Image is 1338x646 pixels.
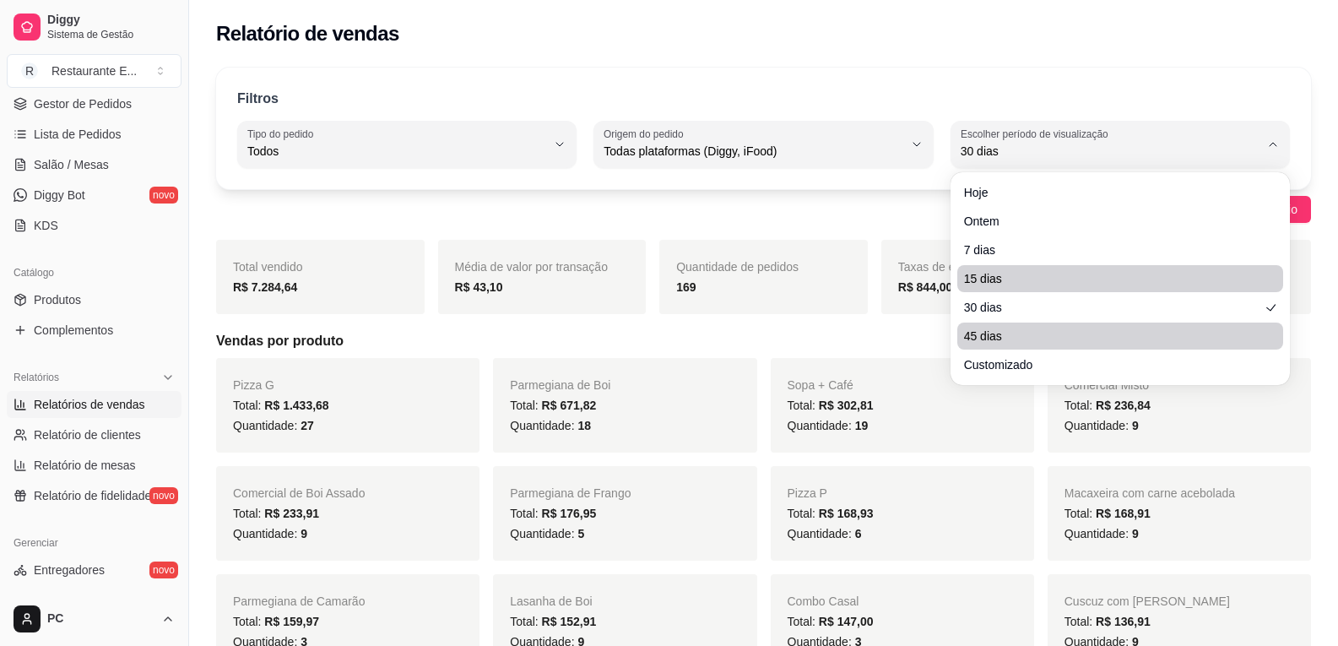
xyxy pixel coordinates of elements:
[1064,527,1139,540] span: Quantidade:
[51,62,137,79] div: Restaurante E ...
[961,127,1113,141] label: Escolher período de visualização
[233,615,319,628] span: Total:
[247,127,319,141] label: Tipo do pedido
[788,615,874,628] span: Total:
[34,457,136,474] span: Relatório de mesas
[233,260,303,274] span: Total vendido
[1064,378,1149,392] span: Comercial Misto
[34,95,132,112] span: Gestor de Pedidos
[301,419,314,432] span: 27
[604,143,902,160] span: Todas plataformas (Diggy, iFood)
[964,242,1259,258] span: 7 dias
[964,328,1259,345] span: 45 dias
[1064,594,1230,608] span: Cuscuz com [PERSON_NAME]
[964,270,1259,287] span: 15 dias
[1064,486,1235,500] span: Macaxeira com carne acebolada
[34,426,141,443] span: Relatório de clientes
[34,291,81,308] span: Produtos
[47,611,154,627] span: PC
[676,260,799,274] span: Quantidade de pedidos
[510,615,596,628] span: Total:
[247,143,546,160] span: Todos
[788,594,859,608] span: Combo Casal
[819,399,874,412] span: R$ 302,81
[21,62,38,79] span: R
[233,419,314,432] span: Quantidade:
[542,399,597,412] span: R$ 671,82
[788,527,862,540] span: Quantidade:
[788,507,874,520] span: Total:
[1132,527,1139,540] span: 9
[7,259,181,286] div: Catálogo
[14,371,59,384] span: Relatórios
[233,399,329,412] span: Total:
[233,594,365,608] span: Parmegiana de Camarão
[7,54,181,88] button: Select a team
[961,143,1259,160] span: 30 dias
[264,399,328,412] span: R$ 1.433,68
[233,378,274,392] span: Pizza G
[604,127,689,141] label: Origem do pedido
[577,419,591,432] span: 18
[855,527,862,540] span: 6
[788,399,874,412] span: Total:
[510,378,610,392] span: Parmegiana de Boi
[264,615,319,628] span: R$ 159,97
[898,280,953,294] strong: R$ 844,00
[264,507,319,520] span: R$ 233,91
[510,419,591,432] span: Quantidade:
[34,156,109,173] span: Salão / Mesas
[301,527,307,540] span: 9
[47,13,175,28] span: Diggy
[542,615,597,628] span: R$ 152,91
[964,213,1259,230] span: Ontem
[542,507,597,520] span: R$ 176,95
[510,399,596,412] span: Total:
[964,356,1259,373] span: Customizado
[237,89,279,109] p: Filtros
[1064,399,1151,412] span: Total:
[233,507,319,520] span: Total:
[455,280,503,294] strong: R$ 43,10
[1064,507,1151,520] span: Total:
[898,260,989,274] span: Taxas de entrega
[788,486,827,500] span: Pizza P
[819,507,874,520] span: R$ 168,93
[455,260,608,274] span: Média de valor por transação
[1096,507,1151,520] span: R$ 168,91
[1132,419,1139,432] span: 9
[34,322,113,339] span: Complementos
[855,419,869,432] span: 19
[1096,399,1151,412] span: R$ 236,84
[819,615,874,628] span: R$ 147,00
[34,187,85,204] span: Diggy Bot
[216,20,399,47] h2: Relatório de vendas
[34,562,105,578] span: Entregadores
[233,486,365,500] span: Comercial de Boi Assado
[47,28,175,41] span: Sistema de Gestão
[34,487,151,504] span: Relatório de fidelidade
[216,331,1311,351] h5: Vendas por produto
[34,396,145,413] span: Relatórios de vendas
[964,299,1259,316] span: 30 dias
[788,378,853,392] span: Sopa + Café
[34,217,58,234] span: KDS
[1064,419,1139,432] span: Quantidade:
[233,280,297,294] strong: R$ 7.284,64
[34,126,122,143] span: Lista de Pedidos
[510,486,631,500] span: Parmegiana de Frango
[7,529,181,556] div: Gerenciar
[964,184,1259,201] span: Hoje
[233,527,307,540] span: Quantidade:
[510,594,592,608] span: Lasanha de Boi
[1096,615,1151,628] span: R$ 136,91
[1064,615,1151,628] span: Total:
[510,507,596,520] span: Total:
[788,419,869,432] span: Quantidade:
[676,280,696,294] strong: 169
[577,527,584,540] span: 5
[510,527,584,540] span: Quantidade:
